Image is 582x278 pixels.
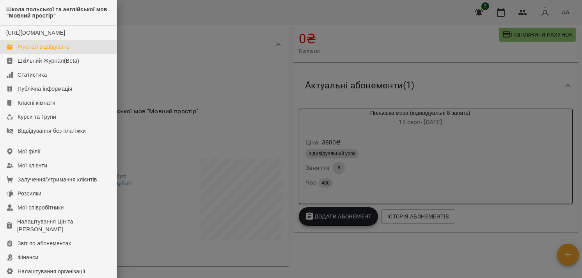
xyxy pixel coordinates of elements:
div: Мої філії [18,148,41,155]
div: Класні кімнати [18,99,55,107]
div: Налаштування організації [18,267,85,275]
div: Фінанси [18,253,38,261]
div: Шкільний Журнал(Beta) [18,57,79,65]
div: Мої клієнти [18,162,47,169]
span: Школа польської та англійської мов "Мовний простір" [6,6,110,19]
div: Журнал відвідувань [18,43,69,51]
div: Мої співробітники [18,204,64,211]
div: Публічна інформація [18,85,72,93]
div: Розсилки [18,190,41,197]
div: Налаштування Цін та [PERSON_NAME] [17,218,110,233]
div: Відвідування без платіжки [18,127,86,135]
div: Залучення/Утримання клієнтів [18,176,97,183]
div: Статистика [18,71,47,79]
div: Звіт по абонементах [18,239,71,247]
a: [URL][DOMAIN_NAME] [6,30,65,36]
div: Курси та Групи [18,113,56,121]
